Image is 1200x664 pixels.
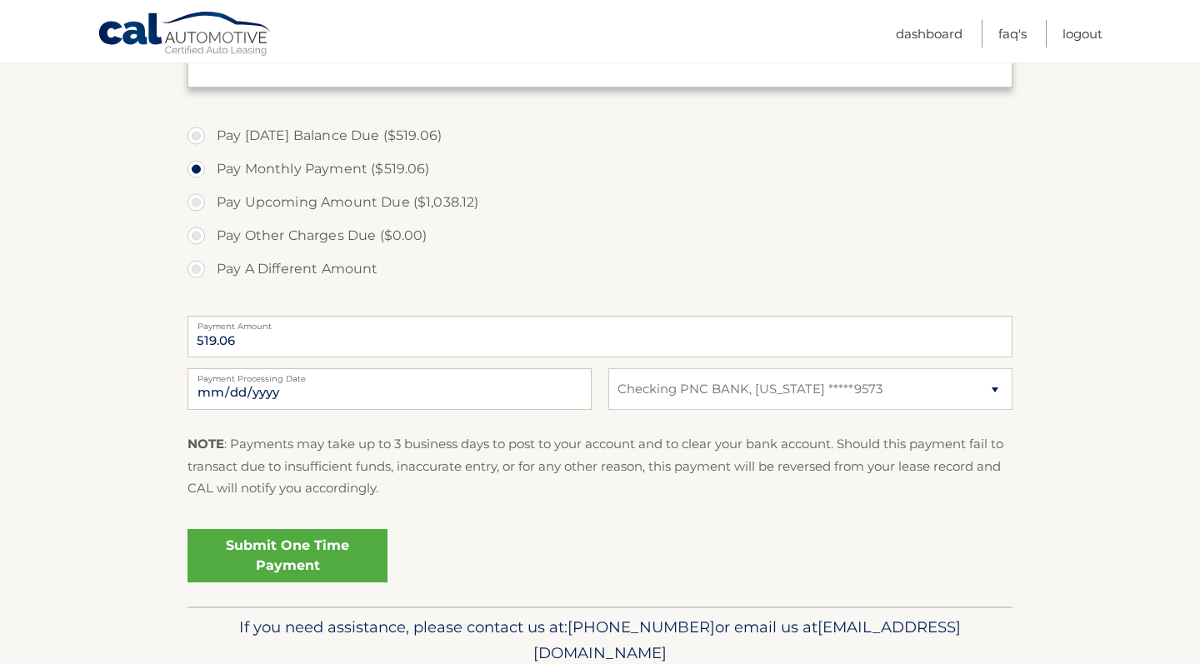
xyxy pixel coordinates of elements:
input: Payment Amount [187,316,1012,357]
input: Payment Date [187,368,592,410]
label: Payment Processing Date [187,368,592,382]
label: Pay Other Charges Due ($0.00) [187,219,1012,252]
label: Payment Amount [187,316,1012,329]
a: FAQ's [998,20,1027,47]
strong: NOTE [187,436,224,452]
label: Pay A Different Amount [187,252,1012,286]
label: Pay Upcoming Amount Due ($1,038.12) [187,186,1012,219]
p: : Payments may take up to 3 business days to post to your account and to clear your bank account.... [187,433,1012,499]
label: Pay Monthly Payment ($519.06) [187,152,1012,186]
label: Pay [DATE] Balance Due ($519.06) [187,119,1012,152]
a: Logout [1062,20,1102,47]
a: Dashboard [896,20,962,47]
a: Submit One Time Payment [187,529,387,582]
span: [PHONE_NUMBER] [567,617,715,637]
a: Cal Automotive [97,11,272,59]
